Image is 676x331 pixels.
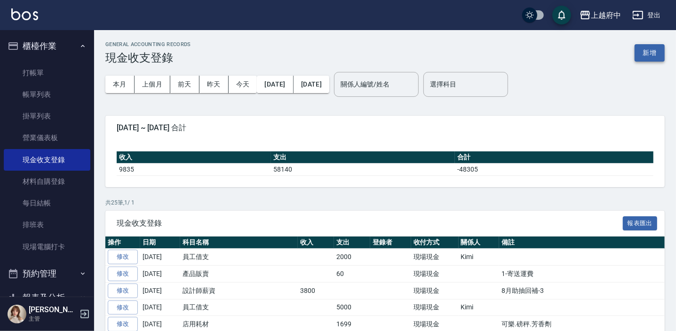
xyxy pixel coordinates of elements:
th: 登錄者 [370,236,411,249]
a: 報表匯出 [623,218,658,227]
p: 共 25 筆, 1 / 1 [105,198,665,207]
button: 新增 [635,44,665,62]
th: 操作 [105,236,140,249]
td: 現場現金 [411,282,459,299]
button: [DATE] [294,76,329,93]
td: -48305 [455,163,653,175]
th: 收入 [117,151,271,164]
a: 修改 [108,300,138,315]
th: 收付方式 [411,236,459,249]
button: [DATE] [257,76,293,93]
a: 打帳單 [4,62,90,84]
button: 登出 [628,7,665,24]
button: save [552,6,571,24]
button: 前天 [170,76,199,93]
th: 支出 [271,151,455,164]
th: 科目名稱 [180,236,298,249]
button: 本月 [105,76,135,93]
td: [DATE] [140,299,180,316]
a: 材料自購登錄 [4,171,90,192]
th: 支出 [334,236,370,249]
h5: [PERSON_NAME] [29,305,77,315]
a: 排班表 [4,214,90,236]
th: 收入 [298,236,334,249]
td: 員工借支 [180,299,298,316]
td: [DATE] [140,282,180,299]
h3: 現金收支登錄 [105,51,191,64]
button: 報表匯出 [623,216,658,231]
button: 上個月 [135,76,170,93]
td: 現場現金 [411,299,459,316]
td: 現場現金 [411,266,459,283]
td: 5000 [334,299,370,316]
button: 上越府中 [576,6,625,25]
div: 上越府中 [591,9,621,21]
button: 昨天 [199,76,229,93]
a: 修改 [108,250,138,264]
button: 報表及分析 [4,285,90,310]
td: 現場現金 [411,249,459,266]
td: 員工借支 [180,249,298,266]
button: 預約管理 [4,261,90,286]
td: Kimi [459,249,500,266]
td: 60 [334,266,370,283]
td: 產品販賣 [180,266,298,283]
img: Person [8,305,26,323]
span: 現金收支登錄 [117,219,623,228]
h2: GENERAL ACCOUNTING RECORDS [105,41,191,47]
a: 現金收支登錄 [4,149,90,171]
a: 修改 [108,284,138,298]
a: 修改 [108,267,138,281]
a: 營業儀表板 [4,127,90,149]
a: 新增 [635,48,665,57]
a: 現場電腦打卡 [4,236,90,258]
td: 3800 [298,282,334,299]
img: Logo [11,8,38,20]
button: 今天 [229,76,257,93]
a: 每日結帳 [4,192,90,214]
a: 掛單列表 [4,105,90,127]
th: 日期 [140,236,180,249]
td: 58140 [271,163,455,175]
th: 合計 [455,151,653,164]
span: [DATE] ~ [DATE] 合計 [117,123,653,133]
td: 2000 [334,249,370,266]
p: 主管 [29,315,77,323]
button: 櫃檯作業 [4,34,90,58]
a: 帳單列表 [4,84,90,105]
td: [DATE] [140,249,180,266]
th: 關係人 [459,236,500,249]
td: [DATE] [140,266,180,283]
td: 9835 [117,163,271,175]
td: 設計師薪資 [180,282,298,299]
td: Kimi [459,299,500,316]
